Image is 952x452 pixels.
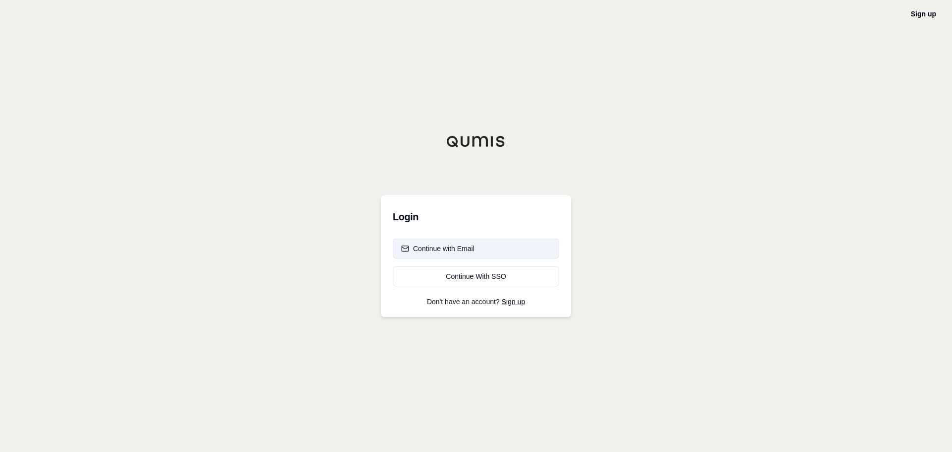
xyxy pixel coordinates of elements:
[502,298,525,306] a: Sign up
[393,266,559,286] a: Continue With SSO
[911,10,936,18] a: Sign up
[446,135,506,147] img: Qumis
[393,207,559,227] h3: Login
[393,239,559,258] button: Continue with Email
[401,271,551,281] div: Continue With SSO
[401,244,475,254] div: Continue with Email
[393,298,559,305] p: Don't have an account?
